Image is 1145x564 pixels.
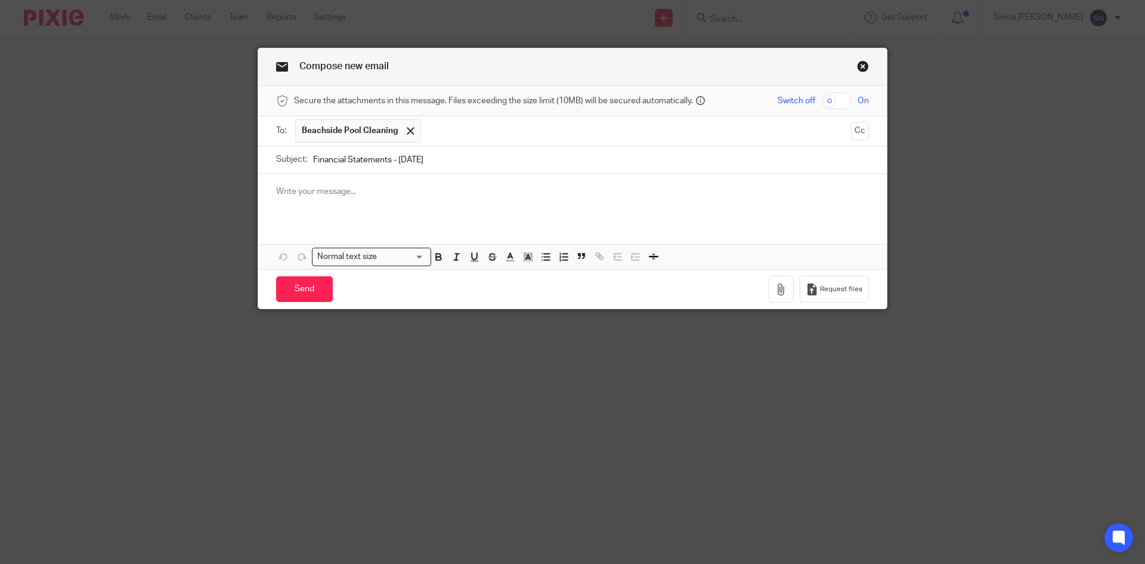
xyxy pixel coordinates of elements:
[276,276,333,302] input: Send
[299,61,389,71] span: Compose new email
[312,248,431,266] div: Search for option
[778,95,815,107] span: Switch off
[820,285,862,294] span: Request files
[276,153,307,165] label: Subject:
[381,251,424,263] input: Search for option
[302,125,398,137] span: Beachside Pool Cleaning
[315,251,380,263] span: Normal text size
[294,95,693,107] span: Secure the attachments in this message. Files exceeding the size limit (10MB) will be secured aut...
[857,60,869,76] a: Close this dialog window
[276,125,289,137] label: To:
[858,95,869,107] span: On
[851,122,869,140] button: Cc
[800,276,869,303] button: Request files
